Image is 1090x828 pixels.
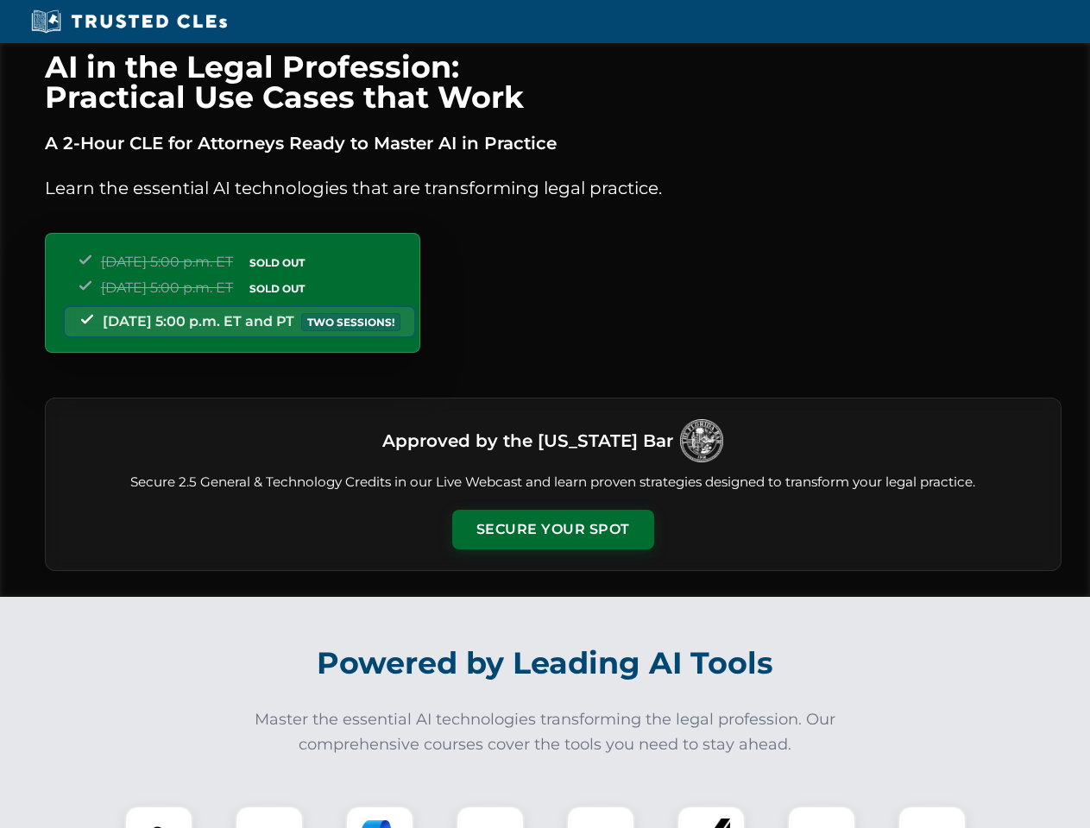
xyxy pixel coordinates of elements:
p: A 2-Hour CLE for Attorneys Ready to Master AI in Practice [45,129,1062,157]
p: Learn the essential AI technologies that are transforming legal practice. [45,174,1062,202]
span: [DATE] 5:00 p.m. ET [101,254,233,270]
p: Master the essential AI technologies transforming the legal profession. Our comprehensive courses... [243,707,847,757]
h3: Approved by the [US_STATE] Bar [382,425,673,456]
img: Logo [680,419,723,462]
span: [DATE] 5:00 p.m. ET [101,279,233,296]
span: SOLD OUT [243,254,311,272]
h2: Powered by Leading AI Tools [67,633,1024,693]
p: Secure 2.5 General & Technology Credits in our Live Webcast and learn proven strategies designed ... [66,473,1040,492]
button: Secure Your Spot [452,510,654,549]
span: SOLD OUT [243,279,311,298]
h1: AI in the Legal Profession: Practical Use Cases that Work [45,52,1062,112]
img: Trusted CLEs [26,9,232,34]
